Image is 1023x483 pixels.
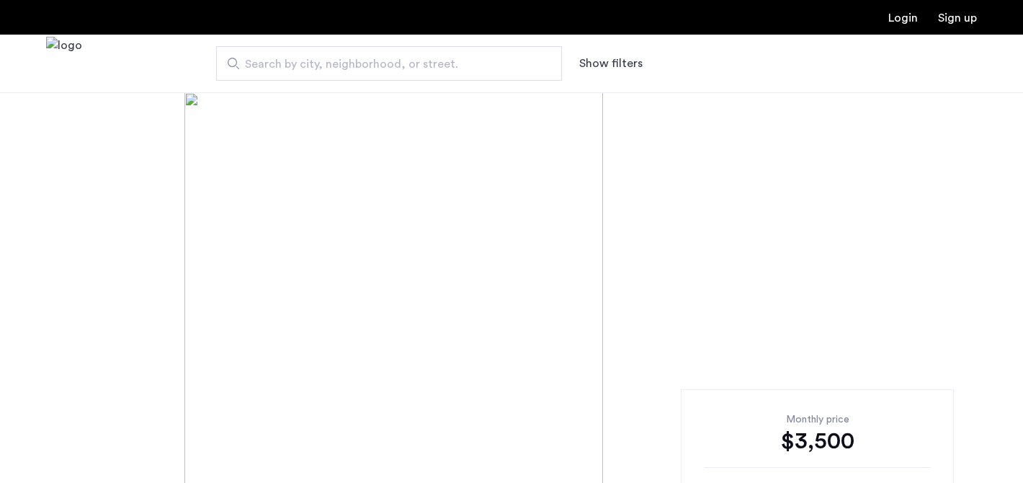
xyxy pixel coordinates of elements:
[216,46,562,81] input: Apartment Search
[704,412,931,427] div: Monthly price
[888,12,918,24] a: Login
[579,55,643,72] button: Show or hide filters
[46,37,82,91] img: logo
[245,56,522,73] span: Search by city, neighborhood, or street.
[704,427,931,456] div: $3,500
[46,37,82,91] a: Cazamio Logo
[938,12,977,24] a: Registration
